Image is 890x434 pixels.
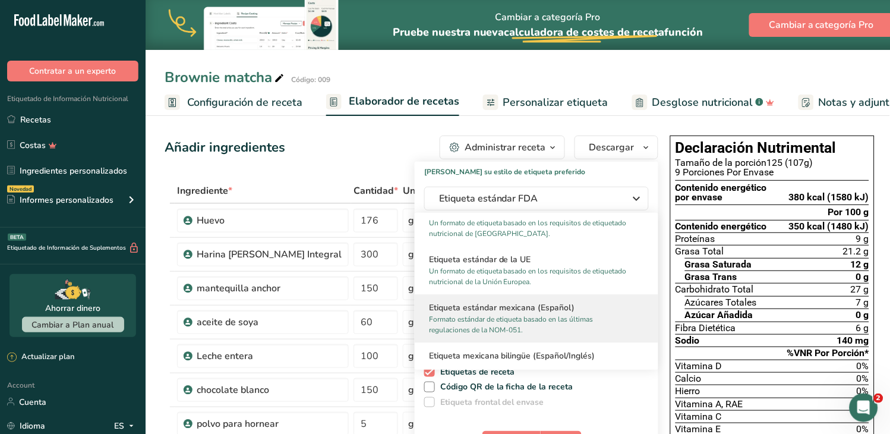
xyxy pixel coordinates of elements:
[197,349,342,363] div: Leche entera
[676,234,715,244] span: Proteínas
[685,298,757,307] span: Azúcares Totales
[197,315,342,329] div: aceite de soya
[789,193,869,202] div: 380 kcal (1580 kJ)
[857,385,869,397] span: 0%
[676,347,869,359] div: %VNR Por Porción*
[851,260,869,269] span: 12 g
[685,310,753,320] span: Azúcar Añadida
[8,234,26,241] div: BETA
[429,362,633,383] p: Formato de etiqueta bilingüe (español/inglés) basado en la última NOM-051.
[197,281,342,295] div: mantequilla anchor
[837,336,869,345] span: 140 mg
[676,168,869,177] div: 9 Porciones Por Envase
[440,136,565,159] button: Administrar receta
[828,207,869,217] div: Por 100 g
[408,213,414,228] div: g
[45,302,100,315] div: Ahorrar dinero
[465,140,546,155] div: Administrar receta
[856,323,869,333] span: 6 g
[503,95,608,111] span: Personalizar etiqueta
[408,315,414,329] div: g
[326,88,459,117] a: Elaborador de recetas
[874,394,883,403] span: 2
[22,317,124,332] button: Cambiar a Plan anual
[7,351,74,363] div: Actualizar plan
[415,162,658,177] h1: [PERSON_NAME] su estilo de etiqueta preferido
[7,185,34,193] div: Novedad
[187,95,302,111] span: Configuración de receta
[676,157,767,168] span: Tamaño de la porción
[843,247,869,256] span: 21.2 g
[676,158,869,168] div: 125 (107g)
[197,213,342,228] div: Huevo
[676,424,721,434] span: Vitamina E
[165,67,286,88] div: Brownie matcha
[856,272,869,282] span: 0 g
[575,136,658,159] button: Descargar
[429,218,633,239] p: Un formato de etiqueta basado en los requisitos de etiquetado nutricional de [GEOGRAPHIC_DATA].
[165,89,302,116] a: Configuración de receta
[439,191,617,206] span: Etiqueta estándar FDA
[408,247,414,262] div: g
[676,374,702,383] span: Calcio
[435,397,545,408] span: Etiqueta frontal del envase
[177,184,232,198] span: Ingrediente
[429,314,633,335] p: Formato estándar de etiqueta basado en las últimas regulaciones de la NOM-051.
[408,417,414,431] div: g
[354,184,398,198] span: Cantidad
[685,260,752,269] span: Grasa Saturada
[408,383,414,397] div: g
[291,74,330,85] div: Código: 009
[676,412,722,422] span: Vitamina C
[676,247,724,256] span: Grasa Total
[857,360,869,372] span: 0%
[789,222,869,231] span: 350 kcal (1480 kJ)
[435,367,516,378] span: Etiquetas de receta
[429,350,644,362] h2: Etiqueta mexicana bilingüe (Español/Inglés)
[589,140,635,155] span: Descargar
[676,361,722,371] span: Vitamina D
[114,419,138,433] div: ES
[652,95,753,111] span: Desglose nutricional
[7,194,113,206] div: Informes personalizados
[197,247,342,262] div: Harina [PERSON_NAME] Integral
[349,93,459,109] span: Elaborador de recetas
[7,61,138,81] button: Contratar a un experto
[856,234,869,244] span: 9 g
[424,187,649,210] button: Etiqueta estándar FDA
[483,89,608,116] a: Personalizar etiqueta
[408,349,414,363] div: g
[32,319,114,331] span: Cambiar a Plan anual
[429,301,644,314] h2: Etiqueta estándar mexicana (Español)
[676,400,743,409] span: Vitamina A, RAE
[676,323,736,333] span: Fibra Dietética
[165,138,285,158] div: Añadir ingredientes
[857,373,869,384] span: 0%
[856,298,869,307] span: 7 g
[676,222,767,231] span: Contenido energético
[676,183,767,203] div: Contenido energético por envase
[769,18,874,32] span: Cambiar a categoría Pro
[403,184,439,198] span: Unidad
[676,141,869,156] h1: Declaración Nutrimental
[856,310,869,320] span: 0 g
[676,386,700,396] span: Hierro
[408,281,414,295] div: g
[435,382,574,392] span: Código QR de la ficha de la receta
[676,336,700,345] span: Sodio
[851,285,869,294] span: 27 g
[393,25,703,39] span: Pruebe nuestra nueva función
[197,383,342,397] div: chocolate blanco
[850,394,878,422] iframe: Intercom live chat
[676,285,754,294] span: Carbohidrato Total
[685,272,737,282] span: Grasa Trans
[504,25,665,39] span: calculadora de costes de receta
[197,417,342,431] div: polvo para hornear
[429,253,644,266] h2: Etiqueta estándar de la UE
[429,266,633,287] p: Un formato de etiqueta basado en los requisitos de etiquetado nutricional de la Unión Europea.
[393,1,703,50] div: Cambiar a categoría Pro
[632,89,775,116] a: Desglose nutricional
